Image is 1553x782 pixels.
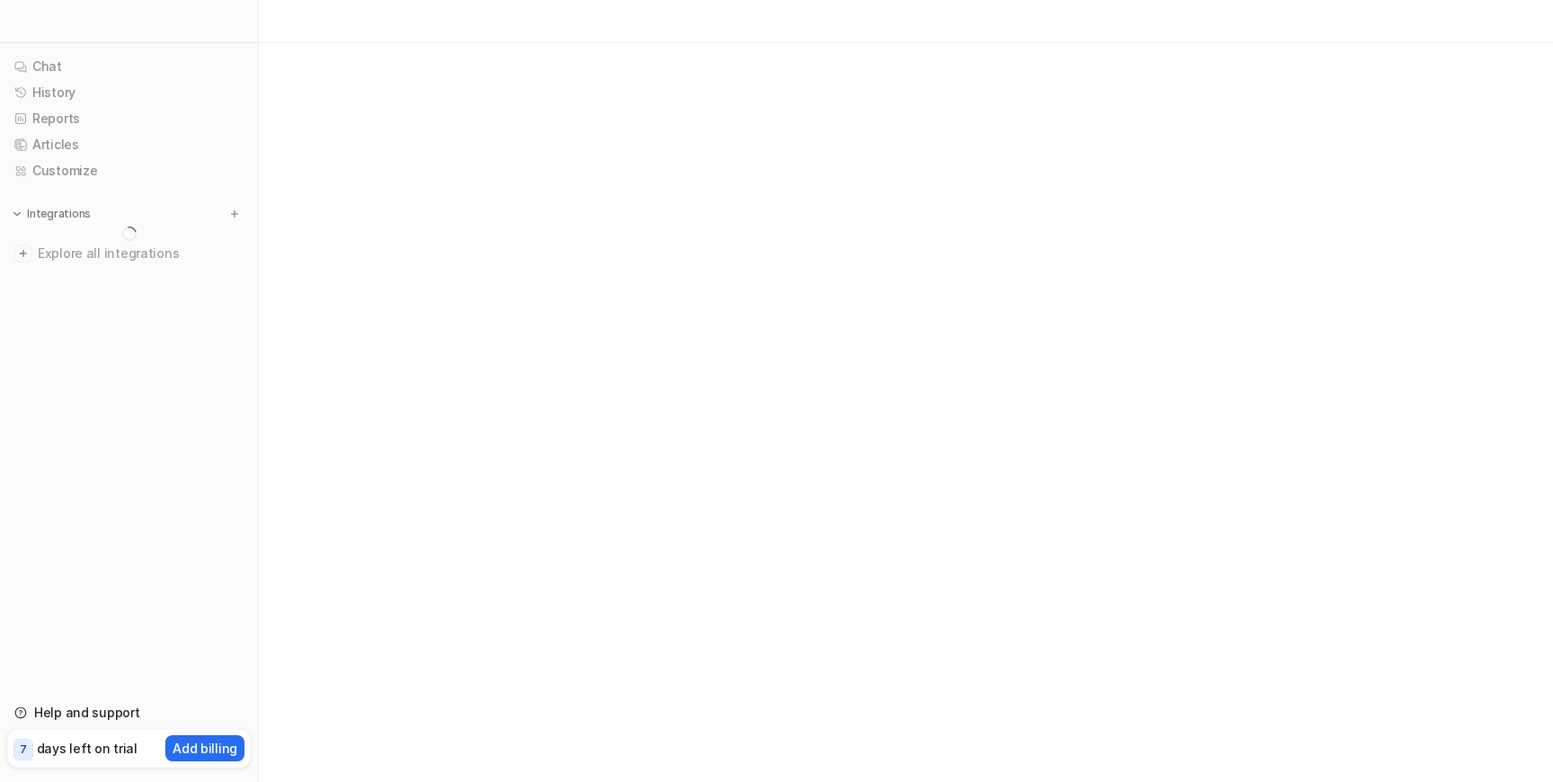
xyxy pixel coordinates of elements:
span: Explore all integrations [38,239,244,268]
a: Explore all integrations [7,241,251,266]
a: Chat [7,54,251,79]
button: Integrations [7,205,96,223]
a: Articles [7,132,251,157]
button: Add billing [165,735,244,761]
a: Reports [7,106,251,131]
img: menu_add.svg [228,208,241,220]
p: Integrations [27,207,91,221]
p: days left on trial [37,739,138,758]
img: expand menu [11,208,23,220]
a: Help and support [7,700,251,725]
a: History [7,80,251,105]
a: Customize [7,158,251,183]
img: explore all integrations [14,244,32,262]
p: 7 [20,742,27,758]
p: Add billing [173,739,237,758]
